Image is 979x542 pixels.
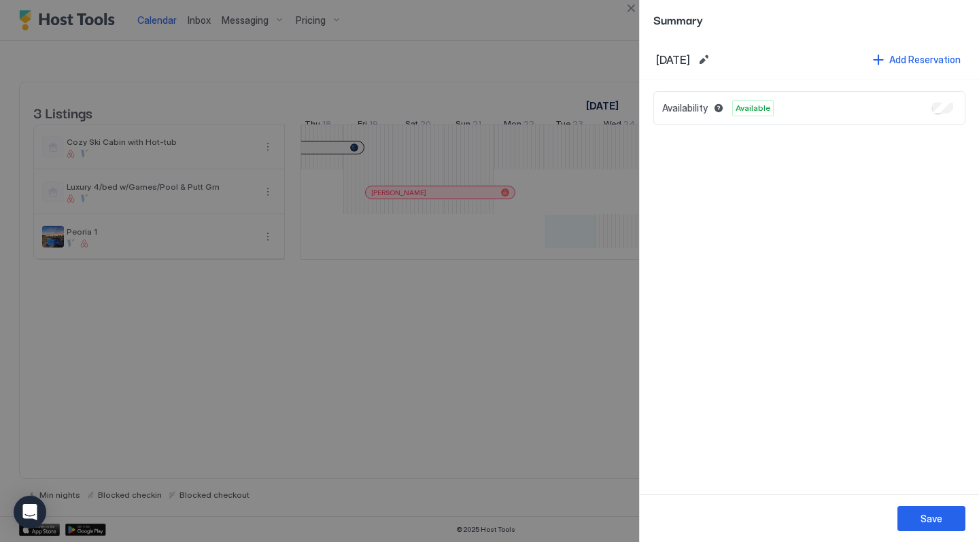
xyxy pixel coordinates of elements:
[662,102,708,114] span: Availability
[653,11,965,28] span: Summary
[736,102,770,114] span: Available
[871,50,963,69] button: Add Reservation
[14,496,46,528] div: Open Intercom Messenger
[921,511,942,526] div: Save
[889,52,961,67] div: Add Reservation
[897,506,965,531] button: Save
[656,53,690,67] span: [DATE]
[695,52,712,68] button: Edit date range
[710,100,727,116] button: Blocked dates override all pricing rules and remain unavailable until manually unblocked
